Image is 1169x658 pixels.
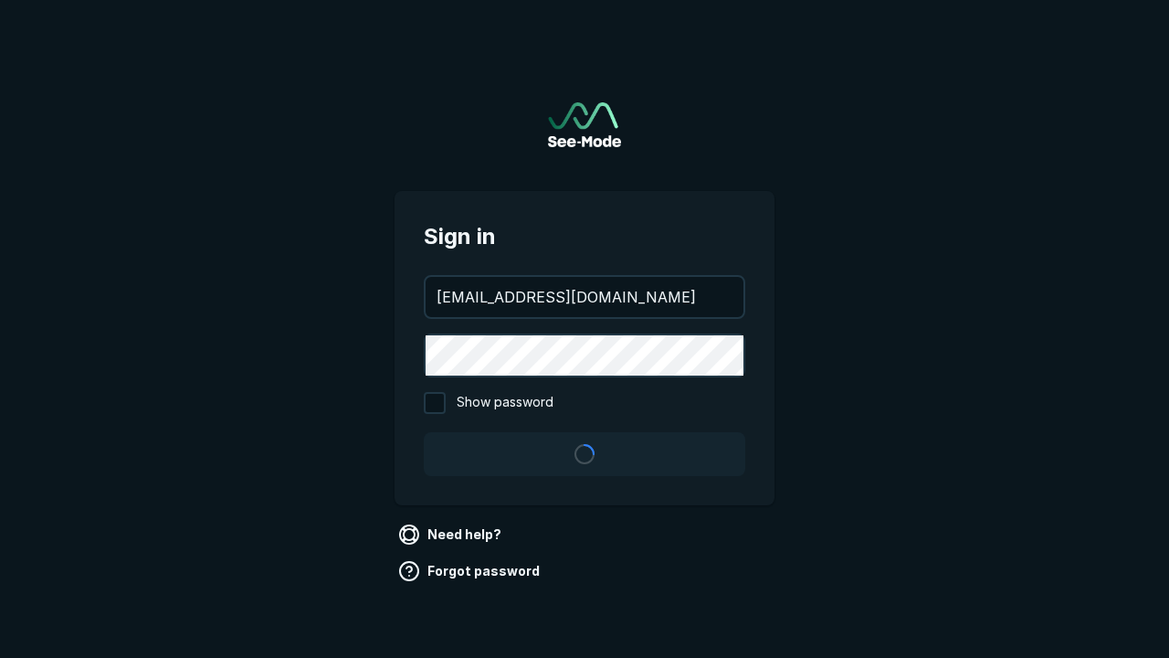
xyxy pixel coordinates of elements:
img: See-Mode Logo [548,102,621,147]
span: Show password [457,392,553,414]
a: Go to sign in [548,102,621,147]
a: Forgot password [395,557,547,586]
input: your@email.com [426,277,743,317]
a: Need help? [395,520,509,549]
span: Sign in [424,220,745,253]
